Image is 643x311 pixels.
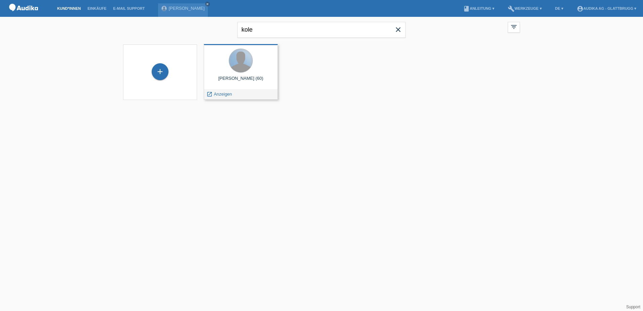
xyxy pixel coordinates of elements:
a: E-Mail Support [110,6,148,10]
a: launch Anzeigen [206,92,232,97]
a: POS — MF Group [7,13,40,18]
i: launch [206,91,213,97]
a: Einkäufe [84,6,110,10]
i: close [206,2,209,6]
a: buildWerkzeuge ▾ [504,6,545,10]
i: close [394,26,402,34]
span: Anzeigen [214,92,232,97]
a: Support [626,305,640,309]
a: [PERSON_NAME] [168,6,204,11]
a: Kund*innen [54,6,84,10]
div: [PERSON_NAME] (60) [209,76,272,87]
a: bookAnleitung ▾ [460,6,498,10]
input: Suche... [237,22,406,38]
i: filter_list [510,23,518,31]
i: account_circle [577,5,583,12]
a: DE ▾ [552,6,567,10]
a: close [205,2,210,6]
i: build [508,5,515,12]
div: Kund*in hinzufügen [152,66,168,77]
i: book [463,5,470,12]
a: account_circleAudika AG - Glattbrugg ▾ [573,6,640,10]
